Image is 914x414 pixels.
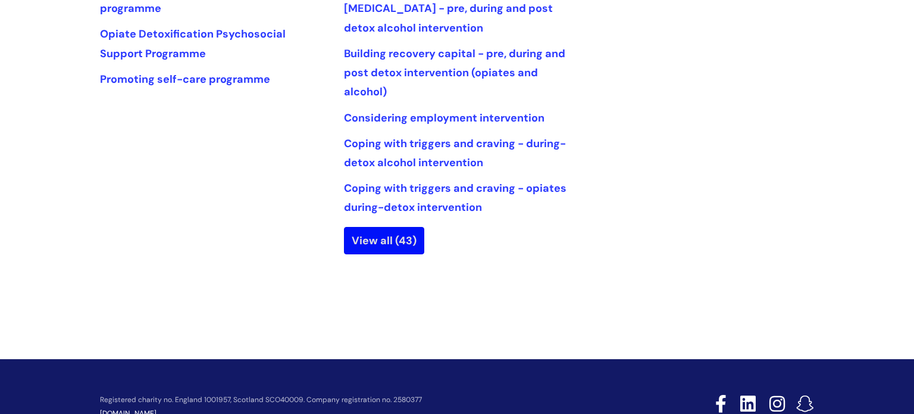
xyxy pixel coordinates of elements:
a: Opiate Detoxification Psychosocial Support Programme [100,27,286,60]
a: [MEDICAL_DATA] - pre, during and post detox alcohol intervention [344,1,553,35]
p: Registered charity no. England 1001957, Scotland SCO40009. Company registration no. 2580377 [100,396,631,404]
a: Coping with triggers and craving - during-detox alcohol intervention [344,136,566,170]
a: Building recovery capital - pre, during and post detox intervention (opiates and alcohol) [344,46,565,99]
a: Promoting self-care programme [100,72,270,86]
a: View all (43) [344,227,424,254]
a: Considering employment intervention [344,111,544,125]
a: Coping with triggers and craving - opiates during-detox intervention [344,181,566,214]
